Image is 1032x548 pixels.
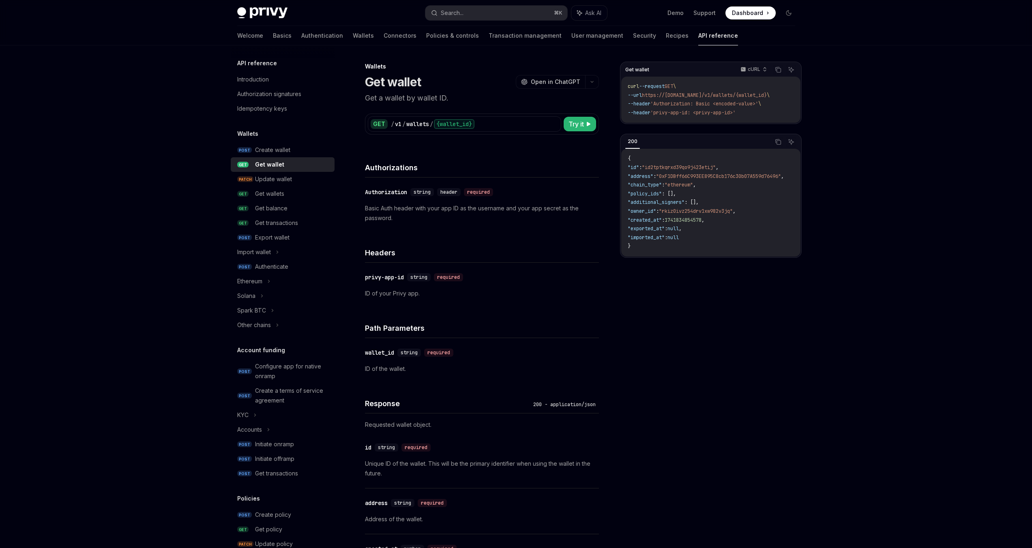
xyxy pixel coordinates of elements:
[365,443,371,452] div: id
[353,26,374,45] a: Wallets
[365,62,599,71] div: Wallets
[665,234,667,241] span: :
[237,176,253,182] span: PATCH
[395,120,401,128] div: v1
[659,208,733,214] span: "rkiz0ivz254drv1xw982v3jq"
[231,452,335,466] a: POSTInitiate offramp
[441,8,463,18] div: Search...
[237,320,271,330] div: Other chains
[773,137,783,147] button: Copy the contents from the code block
[650,109,736,116] span: 'privy-app-id: <privy-app-id>'
[434,119,474,129] div: {wallet_id}
[255,386,330,405] div: Create a terms of service agreement
[237,368,252,375] span: POST
[255,524,282,534] div: Get policy
[571,26,623,45] a: User management
[662,217,665,223] span: :
[650,101,758,107] span: 'Authorization: Basic <encoded-value>'
[255,233,290,242] div: Export wallet
[667,234,679,241] span: null
[402,120,406,128] div: /
[665,225,667,232] span: :
[365,273,404,281] div: privy-app-id
[767,92,770,98] span: \
[255,218,298,228] div: Get transactions
[273,26,292,45] a: Basics
[255,145,290,155] div: Create wallet
[758,101,761,107] span: \
[231,437,335,452] a: POSTInitiate onramp
[255,203,288,213] div: Get balance
[732,9,763,17] span: Dashboard
[365,203,599,223] p: Basic Auth header with your app ID as the username and your app secret as the password.
[237,291,255,301] div: Solana
[365,514,599,524] p: Address of the wallet.
[564,117,596,131] button: Try it
[571,6,607,20] button: Ask AI
[237,345,285,355] h5: Account funding
[231,230,335,245] a: POSTExport wallet
[628,155,631,162] span: {
[430,120,433,128] div: /
[255,160,284,169] div: Get wallet
[782,6,795,19] button: Toggle dark mode
[625,137,640,146] div: 200
[530,400,599,409] div: 200 - application/json
[693,9,716,17] a: Support
[426,26,479,45] a: Policies & controls
[628,208,656,214] span: "owner_id"
[569,119,584,129] span: Try it
[365,188,407,196] div: Authorization
[237,494,260,503] h5: Policies
[418,499,447,507] div: required
[628,101,650,107] span: --header
[733,208,736,214] span: ,
[628,217,662,223] span: "created_at"
[365,323,599,334] h4: Path Parameters
[255,469,298,478] div: Get transactions
[662,191,676,197] span: : [],
[255,262,288,272] div: Authenticate
[237,264,252,270] span: POST
[237,162,249,168] span: GET
[237,235,252,241] span: POST
[628,92,642,98] span: --url
[365,162,599,173] h4: Authorizations
[716,164,719,171] span: ,
[665,182,693,188] span: "ethereum"
[665,83,673,90] span: GET
[237,276,262,286] div: Ethereum
[464,188,493,196] div: required
[401,349,418,356] span: string
[255,362,330,381] div: Configure app for native onramp
[666,26,689,45] a: Recipes
[237,471,252,477] span: POST
[394,500,411,506] span: string
[554,10,562,16] span: ⌘ K
[410,274,427,280] span: string
[255,174,292,184] div: Update wallet
[237,191,249,197] span: GET
[665,217,702,223] span: 1741834854578
[781,173,784,180] span: ,
[440,189,457,195] span: header
[231,172,335,186] a: PATCHUpdate wallet
[698,26,738,45] a: API reference
[365,420,599,430] p: Requested wallet object.
[237,541,253,547] span: PATCH
[255,439,294,449] div: Initiate onramp
[231,383,335,408] a: POSTCreate a terms of service agreement
[231,522,335,537] a: GETGet policy
[231,201,335,216] a: GETGet balance
[237,147,252,153] span: POST
[786,137,796,147] button: Ask AI
[633,26,656,45] a: Security
[237,456,252,462] span: POST
[365,364,599,374] p: ID of the wallet.
[365,247,599,258] h4: Headers
[231,143,335,157] a: POSTCreate wallet
[424,349,453,357] div: required
[406,120,429,128] div: wallets
[725,6,776,19] a: Dashboard
[736,63,770,77] button: cURL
